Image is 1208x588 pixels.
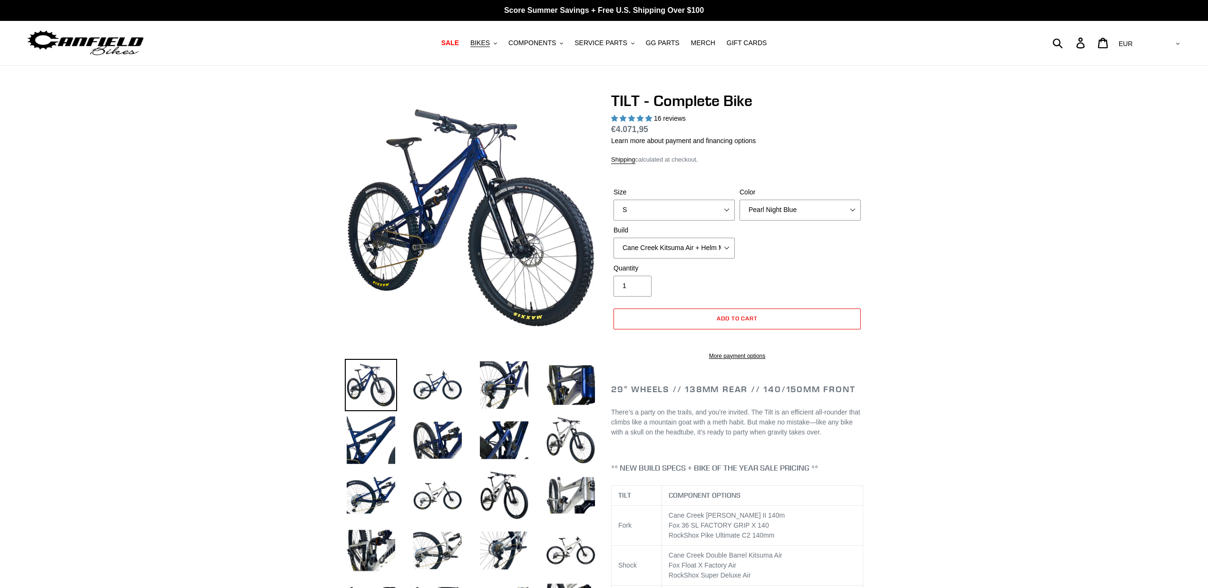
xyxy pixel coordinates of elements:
h4: ** NEW BUILD SPECS + BIKE OF THE YEAR SALE PRICING ** [611,463,863,472]
span: SERVICE PARTS [575,39,627,47]
span: COMPONENTS [508,39,556,47]
a: Learn more about payment and financing options [611,137,756,145]
img: Load image into Gallery viewer, TILT - Complete Bike [411,414,464,466]
h1: TILT - Complete Bike [611,92,863,110]
img: Canfield Bikes [26,28,145,58]
img: Load image into Gallery viewer, TILT - Complete Bike [478,469,530,521]
span: BIKES [470,39,490,47]
img: Load image into Gallery viewer, TILT - Complete Bike [345,524,397,577]
img: Load image into Gallery viewer, TILT - Complete Bike [411,359,464,411]
span: GIFT CARDS [727,39,767,47]
button: Add to cart [614,308,861,329]
td: Cane Creek [PERSON_NAME] II 140m Fox 36 SL FACTORY GRIP X 140 RockShox Pike Ultimate C2 140mm [662,506,863,546]
label: Color [740,187,861,197]
img: Load image into Gallery viewer, TILT - Complete Bike [545,524,597,577]
label: Build [614,225,735,235]
img: Load image into Gallery viewer, TILT - Complete Bike [478,414,530,466]
img: Load image into Gallery viewer, TILT - Complete Bike [411,524,464,577]
h2: 29" Wheels // 138mm Rear // 140/150mm Front [611,384,863,395]
td: Cane Creek Double Barrel Kitsuma Air Fox Float X Factory Air RockShox Super Deluxe Air [662,546,863,586]
button: COMPONENTS [504,37,568,49]
a: More payment options [614,352,861,360]
span: MERCH [691,39,715,47]
button: BIKES [466,37,502,49]
a: GIFT CARDS [722,37,772,49]
a: MERCH [686,37,720,49]
img: Load image into Gallery viewer, TILT - Complete Bike [345,469,397,521]
label: Quantity [614,263,735,273]
th: COMPONENT OPTIONS [662,486,863,506]
a: SALE [437,37,464,49]
a: Shipping [611,156,635,164]
span: 16 reviews [654,115,686,122]
th: TILT [612,486,662,506]
span: GG PARTS [646,39,680,47]
img: Load image into Gallery viewer, TILT - Complete Bike [545,469,597,521]
td: Shock [612,546,662,586]
p: There’s a party on the trails, and you’re invited. The Tilt is an efficient all-rounder that clim... [611,407,863,437]
span: €4.071,95 [611,125,648,134]
img: Load image into Gallery viewer, TILT - Complete Bike [345,359,397,411]
img: Load image into Gallery viewer, TILT - Complete Bike [411,469,464,521]
span: SALE [441,39,459,47]
div: calculated at checkout. [611,155,863,164]
span: 5.00 stars [611,115,654,122]
input: Search [1058,32,1082,53]
img: Load image into Gallery viewer, TILT - Complete Bike [478,359,530,411]
img: Load image into Gallery viewer, TILT - Complete Bike [545,414,597,466]
img: Load image into Gallery viewer, TILT - Complete Bike [545,359,597,411]
td: Fork [612,506,662,546]
span: Add to cart [717,315,758,322]
img: Load image into Gallery viewer, TILT - Complete Bike [478,524,530,577]
button: SERVICE PARTS [570,37,639,49]
a: GG PARTS [641,37,684,49]
img: TILT - Complete Bike [347,94,595,342]
label: Size [614,187,735,197]
img: Load image into Gallery viewer, TILT - Complete Bike [345,414,397,466]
